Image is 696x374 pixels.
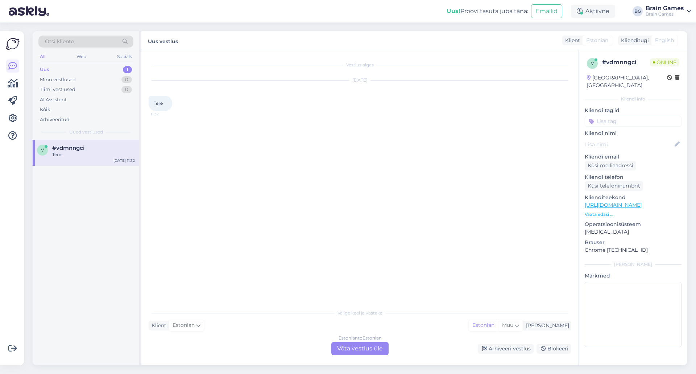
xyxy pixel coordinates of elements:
[149,62,571,68] div: Vestlus algas
[585,194,681,201] p: Klienditeekond
[585,246,681,254] p: Chrome [TECHNICAL_ID]
[75,52,88,61] div: Web
[633,6,643,16] div: BG
[69,129,103,135] span: Uued vestlused
[151,111,178,117] span: 11:32
[116,52,133,61] div: Socials
[113,158,135,163] div: [DATE] 11:32
[585,261,681,268] div: [PERSON_NAME]
[585,181,643,191] div: Küsi telefoninumbrit
[523,322,569,329] div: [PERSON_NAME]
[585,107,681,114] p: Kliendi tag'id
[469,320,498,331] div: Estonian
[40,106,50,113] div: Kõik
[586,37,608,44] span: Estonian
[585,140,673,148] input: Lisa nimi
[40,96,67,103] div: AI Assistent
[585,239,681,246] p: Brauser
[591,61,594,66] span: v
[6,37,20,51] img: Askly Logo
[52,151,135,158] div: Tere
[585,173,681,181] p: Kliendi telefon
[121,76,132,83] div: 0
[478,344,534,354] div: Arhiveeri vestlus
[618,37,649,44] div: Klienditugi
[40,66,49,73] div: Uus
[331,342,389,355] div: Võta vestlus üle
[40,76,76,83] div: Minu vestlused
[646,5,692,17] a: Brain GamesBrain Games
[655,37,674,44] span: English
[502,322,513,328] span: Muu
[646,11,684,17] div: Brain Games
[123,66,132,73] div: 1
[585,221,681,228] p: Operatsioonisüsteem
[585,116,681,127] input: Lisa tag
[585,211,681,218] p: Vaata edasi ...
[149,310,571,316] div: Valige keel ja vastake
[571,5,615,18] div: Aktiivne
[602,58,650,67] div: # vdmnngci
[536,344,571,354] div: Blokeeri
[339,335,382,341] div: Estonian to Estonian
[585,161,636,170] div: Küsi meiliaadressi
[562,37,580,44] div: Klient
[45,38,74,45] span: Otsi kliente
[585,272,681,280] p: Märkmed
[585,202,642,208] a: [URL][DOMAIN_NAME]
[40,116,70,123] div: Arhiveeritud
[149,322,166,329] div: Klient
[40,86,75,93] div: Tiimi vestlused
[38,52,47,61] div: All
[121,86,132,93] div: 0
[149,77,571,83] div: [DATE]
[173,321,195,329] span: Estonian
[41,147,44,153] span: v
[447,8,460,15] b: Uus!
[447,7,528,16] div: Proovi tasuta juba täna:
[585,228,681,236] p: [MEDICAL_DATA]
[585,96,681,102] div: Kliendi info
[646,5,684,11] div: Brain Games
[587,74,667,89] div: [GEOGRAPHIC_DATA], [GEOGRAPHIC_DATA]
[650,58,679,66] span: Online
[52,145,84,151] span: #vdmnngci
[154,100,163,106] span: Tere
[585,153,681,161] p: Kliendi email
[531,4,562,18] button: Emailid
[585,130,681,137] p: Kliendi nimi
[148,36,178,45] label: Uus vestlus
